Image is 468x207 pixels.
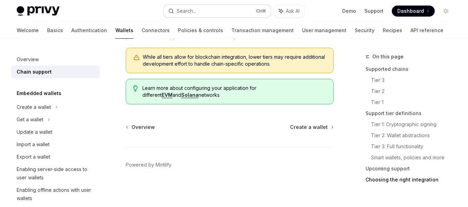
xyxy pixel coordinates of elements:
[17,128,52,136] div: Update a wallet
[383,22,402,39] a: Recipes
[177,7,196,15] div: Search...
[11,151,100,163] a: Export a wallet
[11,66,100,78] a: Chain support
[181,92,198,98] a: Solana
[17,6,60,16] img: light logo
[17,103,51,111] div: Create a wallet
[365,174,457,185] a: Choosing the right integration
[133,54,140,61] svg: Warning
[302,22,346,39] a: User management
[11,163,100,184] a: Enabling server-side access to user wallets
[364,8,383,15] a: Support
[17,68,52,76] div: Chain support
[371,141,457,152] a: Tier 3: Full functionality
[17,55,39,64] div: Overview
[365,64,457,75] a: Supported chains
[126,124,155,131] a: Overview
[274,5,304,17] button: Ask AI
[371,86,457,97] a: Tier 2
[371,130,457,141] a: Tier 2: Wallet abstractions
[132,124,155,131] span: Overview
[17,153,50,161] div: Export a wallet
[178,22,223,39] a: Policies & controls
[17,89,61,97] h5: Embedded wallets
[17,186,96,203] div: Enabling offline actions with user wallets
[142,85,326,98] span: Learn more about configuring your application for different and networks
[142,22,170,39] a: Connectors
[162,92,173,98] a: EVM
[17,115,43,124] div: Get a wallet
[371,152,457,163] a: Smart wallets, policies and more
[365,108,457,119] a: Support tier definitions
[11,126,100,138] a: Update a wallet
[440,6,451,17] button: Toggle dark mode
[115,22,133,39] a: Wallets
[342,8,356,15] a: Demo
[410,22,443,39] a: API reference
[290,124,333,131] a: Create a wallet
[11,184,100,205] a: Enabling offline actions with user wallets
[365,163,457,174] a: Upcoming support
[355,22,374,39] a: Security
[397,8,424,15] span: Dashboard
[143,54,326,67] span: While all tiers allow for blockchain integration, lower tiers may require additional development ...
[371,75,457,86] a: Tier 3
[164,5,271,17] button: Search...CtrlK
[392,6,435,17] a: Dashboard
[133,85,138,92] svg: Tip
[290,124,328,131] span: Create a wallet
[17,22,39,39] a: Welcome
[371,97,457,108] a: Tier 1
[256,8,266,14] span: Ctrl K
[17,165,96,182] div: Enabling server-side access to user wallets
[372,53,404,61] span: On this page
[126,161,171,168] a: Powered by Mintlify
[17,140,50,149] div: Import a wallet
[231,22,294,39] a: Transaction management
[11,53,100,66] a: Overview
[11,138,100,151] a: Import a wallet
[371,119,457,130] a: Tier 1: Cryptographic signing
[71,22,107,39] a: Authentication
[47,22,63,39] a: Basics
[286,8,300,15] span: Ask AI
